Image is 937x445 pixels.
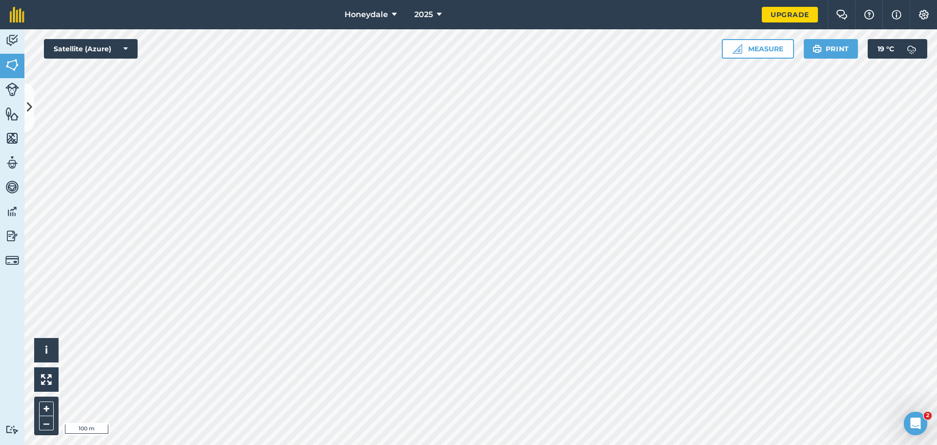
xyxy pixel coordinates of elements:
img: Two speech bubbles overlapping with the left bubble in the forefront [836,10,848,20]
img: svg+xml;base64,PD94bWwgdmVyc2lvbj0iMS4wIiBlbmNvZGluZz0idXRmLTgiPz4KPCEtLSBHZW5lcmF0b3I6IEFkb2JlIE... [5,425,19,434]
span: Honeydale [345,9,388,21]
a: Upgrade [762,7,818,22]
img: Four arrows, one pointing top left, one top right, one bottom right and the last bottom left [41,374,52,385]
img: svg+xml;base64,PD94bWwgdmVyc2lvbj0iMS4wIiBlbmNvZGluZz0idXRmLTgiPz4KPCEtLSBHZW5lcmF0b3I6IEFkb2JlIE... [5,254,19,267]
img: A question mark icon [863,10,875,20]
img: svg+xml;base64,PD94bWwgdmVyc2lvbj0iMS4wIiBlbmNvZGluZz0idXRmLTgiPz4KPCEtLSBHZW5lcmF0b3I6IEFkb2JlIE... [5,155,19,170]
button: Satellite (Azure) [44,39,138,59]
img: Ruler icon [733,44,742,54]
button: i [34,338,59,362]
img: svg+xml;base64,PD94bWwgdmVyc2lvbj0iMS4wIiBlbmNvZGluZz0idXRmLTgiPz4KPCEtLSBHZW5lcmF0b3I6IEFkb2JlIE... [5,229,19,243]
span: 2 [924,412,932,420]
button: – [39,416,54,430]
span: i [45,344,48,356]
img: svg+xml;base64,PD94bWwgdmVyc2lvbj0iMS4wIiBlbmNvZGluZz0idXRmLTgiPz4KPCEtLSBHZW5lcmF0b3I6IEFkb2JlIE... [902,39,921,59]
img: svg+xml;base64,PD94bWwgdmVyc2lvbj0iMS4wIiBlbmNvZGluZz0idXRmLTgiPz4KPCEtLSBHZW5lcmF0b3I6IEFkb2JlIE... [5,33,19,48]
img: svg+xml;base64,PD94bWwgdmVyc2lvbj0iMS4wIiBlbmNvZGluZz0idXRmLTgiPz4KPCEtLSBHZW5lcmF0b3I6IEFkb2JlIE... [5,204,19,219]
img: svg+xml;base64,PD94bWwgdmVyc2lvbj0iMS4wIiBlbmNvZGluZz0idXRmLTgiPz4KPCEtLSBHZW5lcmF0b3I6IEFkb2JlIE... [5,83,19,96]
img: svg+xml;base64,PHN2ZyB4bWxucz0iaHR0cDovL3d3dy53My5vcmcvMjAwMC9zdmciIHdpZHRoPSI1NiIgaGVpZ2h0PSI2MC... [5,106,19,121]
span: 2025 [414,9,433,21]
button: + [39,402,54,416]
iframe: Intercom live chat [904,412,927,435]
img: A cog icon [918,10,930,20]
img: svg+xml;base64,PHN2ZyB4bWxucz0iaHR0cDovL3d3dy53My5vcmcvMjAwMC9zdmciIHdpZHRoPSIxOSIgaGVpZ2h0PSIyNC... [813,43,822,55]
img: svg+xml;base64,PD94bWwgdmVyc2lvbj0iMS4wIiBlbmNvZGluZz0idXRmLTgiPz4KPCEtLSBHZW5lcmF0b3I6IEFkb2JlIE... [5,180,19,194]
img: svg+xml;base64,PHN2ZyB4bWxucz0iaHR0cDovL3d3dy53My5vcmcvMjAwMC9zdmciIHdpZHRoPSI1NiIgaGVpZ2h0PSI2MC... [5,131,19,146]
img: svg+xml;base64,PHN2ZyB4bWxucz0iaHR0cDovL3d3dy53My5vcmcvMjAwMC9zdmciIHdpZHRoPSI1NiIgaGVpZ2h0PSI2MC... [5,58,19,72]
button: 19 °C [868,39,927,59]
button: Measure [722,39,794,59]
img: svg+xml;base64,PHN2ZyB4bWxucz0iaHR0cDovL3d3dy53My5vcmcvMjAwMC9zdmciIHdpZHRoPSIxNyIgaGVpZ2h0PSIxNy... [892,9,901,21]
span: 19 ° C [877,39,894,59]
button: Print [804,39,858,59]
img: fieldmargin Logo [10,7,24,22]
